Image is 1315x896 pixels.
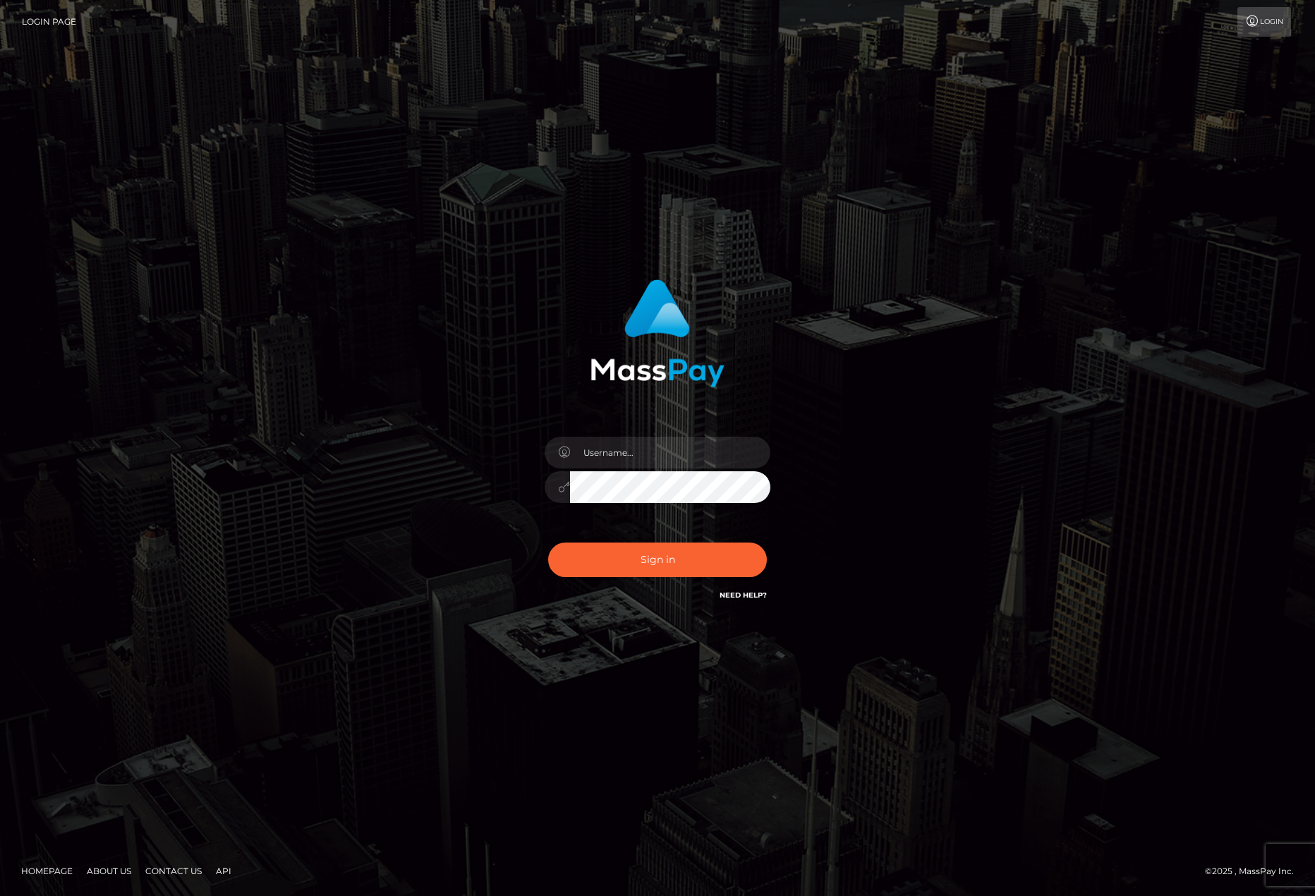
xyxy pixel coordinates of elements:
[590,279,725,387] img: MassPay Login
[1237,7,1291,37] a: Login
[720,591,767,600] a: Need Help?
[210,860,237,882] a: API
[16,860,78,882] a: Homepage
[22,7,76,37] a: Login Page
[81,860,137,882] a: About Us
[1205,864,1304,879] div: © 2025 , MassPay Inc.
[570,437,770,468] input: Username...
[548,543,767,577] button: Sign in
[140,860,207,882] a: Contact Us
